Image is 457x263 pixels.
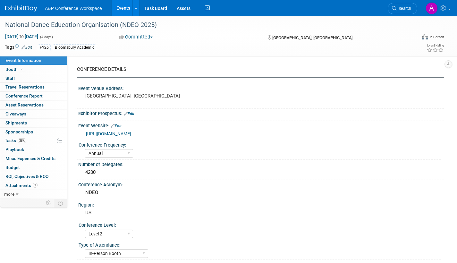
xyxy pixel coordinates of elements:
img: ExhibitDay [5,5,37,12]
a: Asset Reservations [0,101,67,109]
td: Personalize Event Tab Strip [43,199,54,207]
a: Playbook [0,145,67,154]
a: Giveaways [0,110,67,118]
a: Shipments [0,119,67,127]
div: FY26 [38,44,51,51]
span: A&P Conference Workspace [45,6,102,11]
span: Search [396,6,411,11]
a: Tasks36% [0,136,67,145]
div: Exhibitor Prospectus: [78,109,444,117]
div: US [83,208,439,218]
span: (4 days) [39,35,53,39]
span: Tasks [5,138,26,143]
div: National Dance Education Organisation (NDEO 2025) [3,19,407,31]
span: Event Information [5,58,41,63]
span: Giveaways [5,111,26,116]
img: Amanda Oney [426,2,438,14]
a: Edit [124,112,134,116]
div: In-Person [429,35,444,39]
span: Misc. Expenses & Credits [5,156,55,161]
span: ROI, Objectives & ROO [5,174,48,179]
span: Travel Reservations [5,84,45,89]
a: Sponsorships [0,128,67,136]
div: Event Format [379,33,444,43]
div: CONFERENCE DETAILS [77,66,439,73]
span: Booth [5,67,25,72]
a: Search [388,3,417,14]
a: Booth [0,65,67,74]
span: Attachments [5,183,38,188]
a: Staff [0,74,67,83]
span: more [4,191,14,197]
a: Misc. Expenses & Credits [0,154,67,163]
div: Conference Acronym: [78,180,444,188]
a: Conference Report [0,92,67,100]
a: Edit [21,45,32,50]
div: Event Venue Address: [78,84,444,92]
span: Playbook [5,147,24,152]
div: Conference Level: [79,220,441,228]
span: Staff [5,76,15,81]
span: [DATE] [DATE] [5,34,38,39]
a: Edit [111,124,122,128]
div: Conference Frequency: [79,140,441,148]
a: more [0,190,67,199]
span: to [19,34,25,39]
a: Budget [0,163,67,172]
span: Asset Reservations [5,102,44,107]
img: Format-Inperson.png [422,34,428,39]
a: [URL][DOMAIN_NAME] [86,131,131,136]
a: ROI, Objectives & ROO [0,172,67,181]
div: Type of Attendance: [79,240,441,248]
pre: [GEOGRAPHIC_DATA], [GEOGRAPHIC_DATA] [85,93,224,99]
i: Booth reservation complete [21,67,24,71]
span: [GEOGRAPHIC_DATA], [GEOGRAPHIC_DATA] [272,35,352,40]
div: Event Website: [78,121,444,129]
div: NDEO [83,188,439,198]
div: Region: [78,200,444,208]
span: Shipments [5,120,27,125]
div: Event Rating [427,44,444,47]
div: Bloomsbury Academic [53,44,96,51]
div: 4200 [83,167,439,177]
a: Event Information [0,56,67,65]
span: Budget [5,165,20,170]
span: 3 [33,183,38,188]
span: Sponsorships [5,129,33,134]
a: Attachments3 [0,181,67,190]
span: Conference Report [5,93,43,98]
button: Committed [117,34,155,40]
a: Travel Reservations [0,83,67,91]
span: 36% [18,138,26,143]
td: Tags [5,44,32,51]
td: Toggle Event Tabs [54,199,67,207]
div: Number of Delegates: [78,160,444,168]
